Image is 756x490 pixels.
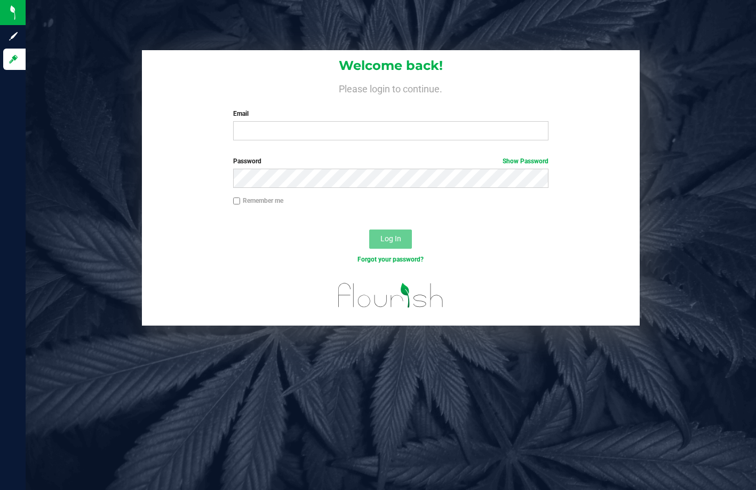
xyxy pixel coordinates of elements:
[8,31,19,42] inline-svg: Sign up
[357,256,424,263] a: Forgot your password?
[329,275,453,315] img: flourish_logo.svg
[8,54,19,65] inline-svg: Log in
[233,109,549,118] label: Email
[503,157,548,165] a: Show Password
[233,197,241,205] input: Remember me
[142,81,640,94] h4: Please login to continue.
[233,196,283,206] label: Remember me
[369,230,412,249] button: Log In
[233,157,261,165] span: Password
[380,234,401,243] span: Log In
[142,59,640,73] h1: Welcome back!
